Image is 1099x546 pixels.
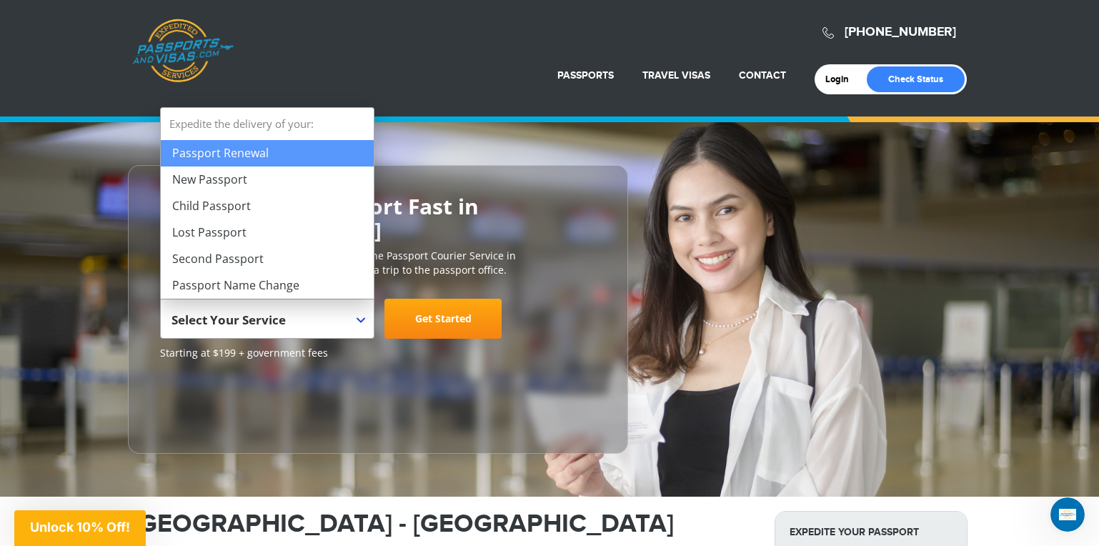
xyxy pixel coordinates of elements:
span: Select Your Service [160,299,374,339]
li: Expedite the delivery of your: [161,108,374,299]
a: Passports & [DOMAIN_NAME] [132,19,234,83]
h1: [GEOGRAPHIC_DATA] - [GEOGRAPHIC_DATA] [131,511,753,537]
strong: Expedite the delivery of your: [161,108,374,140]
li: Child Passport [161,193,374,219]
span: Unlock 10% Off! [30,520,130,535]
a: [PHONE_NUMBER] [845,24,956,40]
h2: Get Your U.S. Passport Fast in [GEOGRAPHIC_DATA] [160,194,596,242]
a: Check Status [867,66,965,92]
li: Passport Renewal [161,140,374,167]
a: Login [825,74,859,85]
span: Starting at $199 + government fees [160,346,596,360]
iframe: Intercom live chat [1050,497,1085,532]
li: Lost Passport [161,219,374,246]
span: Select Your Service [171,304,359,344]
li: Second Passport [161,246,374,272]
div: Unlock 10% Off! [14,510,146,546]
li: Passport Name Change [161,272,374,299]
iframe: Customer reviews powered by Trustpilot [160,367,267,439]
span: Select Your Service [171,312,286,328]
p: [DOMAIN_NAME] is the #1 most trusted online Passport Courier Service in [GEOGRAPHIC_DATA]. We sav... [160,249,596,277]
a: Travel Visas [642,69,710,81]
a: Get Started [384,299,502,339]
li: New Passport [161,167,374,193]
a: Contact [739,69,786,81]
a: Passports [557,69,614,81]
